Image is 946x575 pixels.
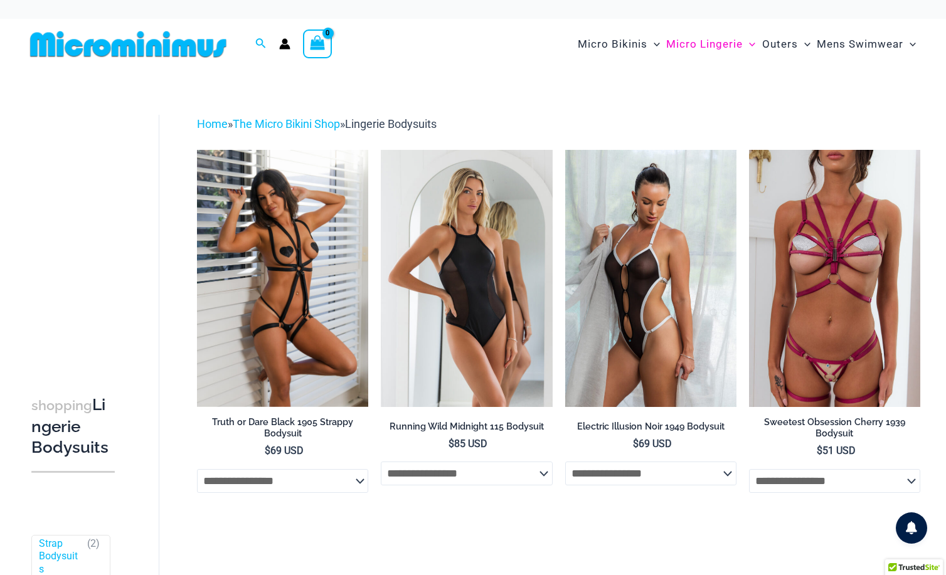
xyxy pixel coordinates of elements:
[565,421,736,437] a: Electric Illusion Noir 1949 Bodysuit
[903,28,916,60] span: Menu Toggle
[749,416,920,445] a: Sweetest Obsession Cherry 1939 Bodysuit
[633,438,672,450] bdi: 69 USD
[381,150,552,407] a: Running Wild Midnight 115 Bodysuit 02Running Wild Midnight 115 Bodysuit 12Running Wild Midnight 1...
[449,438,454,450] span: $
[759,25,814,63] a: OutersMenu ToggleMenu Toggle
[197,416,368,445] a: Truth or Dare Black 1905 Strappy Bodysuit
[663,25,758,63] a: Micro LingerieMenu ToggleMenu Toggle
[31,394,115,458] h3: Lingerie Bodysuits
[90,537,96,549] span: 2
[749,150,920,407] a: Sweetest Obsession Cherry 1129 Bra 6119 Bottom 1939 Bodysuit 09Sweetest Obsession Cherry 1129 Bra...
[31,105,144,356] iframe: TrustedSite Certified
[762,28,798,60] span: Outers
[666,28,743,60] span: Micro Lingerie
[565,150,736,407] a: Electric Illusion Noir 1949 Bodysuit 03Electric Illusion Noir 1949 Bodysuit 04Electric Illusion N...
[265,445,304,456] bdi: 69 USD
[749,416,920,440] h2: Sweetest Obsession Cherry 1939 Bodysuit
[197,117,437,130] span: » »
[197,150,368,407] a: Truth or Dare Black 1905 Bodysuit 611 Micro 07Truth or Dare Black 1905 Bodysuit 611 Micro 05Truth...
[381,421,552,437] a: Running Wild Midnight 115 Bodysuit
[647,28,660,60] span: Menu Toggle
[197,416,368,440] h2: Truth or Dare Black 1905 Strappy Bodysuit
[197,117,228,130] a: Home
[233,117,340,130] a: The Micro Bikini Shop
[633,438,639,450] span: $
[749,150,920,407] img: Sweetest Obsession Cherry 1129 Bra 6119 Bottom 1939 Bodysuit 09
[578,28,647,60] span: Micro Bikinis
[345,117,437,130] span: Lingerie Bodysuits
[573,23,921,65] nav: Site Navigation
[817,445,822,456] span: $
[449,438,487,450] bdi: 85 USD
[279,38,290,50] a: Account icon link
[575,25,663,63] a: Micro BikinisMenu ToggleMenu Toggle
[381,421,552,433] h2: Running Wild Midnight 115 Bodysuit
[817,445,856,456] bdi: 51 USD
[565,150,736,407] img: Electric Illusion Noir 1949 Bodysuit 03
[743,28,755,60] span: Menu Toggle
[197,150,368,407] img: Truth or Dare Black 1905 Bodysuit 611 Micro 07
[798,28,810,60] span: Menu Toggle
[255,36,267,52] a: Search icon link
[265,445,270,456] span: $
[31,398,92,413] span: shopping
[381,150,552,407] img: Running Wild Midnight 115 Bodysuit 02
[565,421,736,433] h2: Electric Illusion Noir 1949 Bodysuit
[814,25,919,63] a: Mens SwimwearMenu ToggleMenu Toggle
[303,29,332,58] a: View Shopping Cart, empty
[817,28,903,60] span: Mens Swimwear
[25,30,231,58] img: MM SHOP LOGO FLAT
